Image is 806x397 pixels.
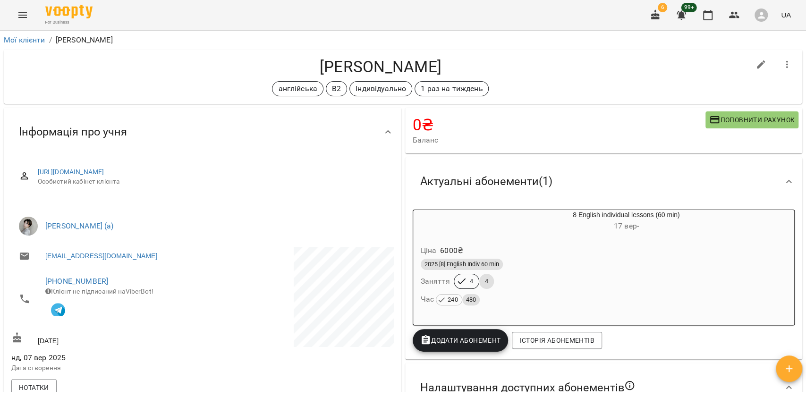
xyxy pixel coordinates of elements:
button: Поповнити рахунок [705,111,798,128]
p: [PERSON_NAME] [56,34,113,46]
span: 2025 [8] English Indiv 60 min [421,260,503,269]
a: [PHONE_NUMBER] [45,277,108,286]
img: Telegram [51,303,65,317]
button: Menu [11,4,34,26]
p: Індивідуально [356,83,406,94]
div: B2 [326,81,347,96]
h6: Час [421,293,480,306]
button: UA [777,6,795,24]
div: 8 English individual lessons (60 min) [413,210,458,233]
span: Додати Абонемент [420,335,501,346]
span: Баланс [413,135,705,146]
div: Індивідуально [349,81,412,96]
span: 17 вер - [614,221,639,230]
span: UA [781,10,791,20]
span: 240 [444,295,461,305]
span: 480 [462,295,480,305]
a: [EMAIL_ADDRESS][DOMAIN_NAME] [45,251,157,261]
span: 99+ [681,3,697,12]
div: Інформація про учня [4,108,401,156]
a: [PERSON_NAME] (а) [45,221,114,230]
div: англійська [272,81,323,96]
span: Клієнт не підписаний на ViberBot! [45,287,153,295]
div: 1 раз на тиждень [415,81,489,96]
h4: [PERSON_NAME] [11,57,750,76]
span: For Business [45,19,93,25]
div: 8 English individual lessons (60 min) [458,210,795,233]
img: Voopty Logo [45,5,93,18]
p: Дата створення [11,363,201,373]
p: англійська [278,83,317,94]
span: 4 [479,277,494,286]
p: B2 [332,83,341,94]
span: Налаштування доступних абонементів [420,380,636,395]
img: Коваленко Тетяна (а) [19,217,38,236]
h4: 0 ₴ [413,115,705,135]
span: 6 [658,3,667,12]
span: Особистий кабінет клієнта [38,177,386,186]
button: Клієнт підписаний на VooptyBot [45,296,71,321]
span: 4 [464,277,479,286]
button: Додати Абонемент [413,329,509,352]
a: [URL][DOMAIN_NAME] [38,168,104,176]
button: 8 English individual lessons (60 min)17 вер- Ціна6000₴2025 [8] English Indiv 60 minЗаняття44Час 2... [413,210,795,317]
p: 6000 ₴ [440,245,463,256]
span: нд, 07 вер 2025 [11,352,201,363]
h6: Ціна [421,244,437,257]
div: Актуальні абонементи(1) [405,157,803,206]
span: Інформація про учня [19,125,127,139]
span: Поповнити рахунок [709,114,795,126]
p: 1 раз на тиждень [421,83,483,94]
div: [DATE] [9,330,203,347]
span: Історія абонементів [519,335,594,346]
nav: breadcrumb [4,34,802,46]
span: Нотатки [19,382,49,393]
h6: Заняття [421,275,450,288]
span: Актуальні абонементи ( 1 ) [420,174,552,189]
svg: Якщо не обрано жодного, клієнт зможе побачити всі публічні абонементи [624,380,636,391]
button: Нотатки [11,379,57,396]
li: / [49,34,52,46]
a: Мої клієнти [4,35,45,44]
button: Історія абонементів [512,332,602,349]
